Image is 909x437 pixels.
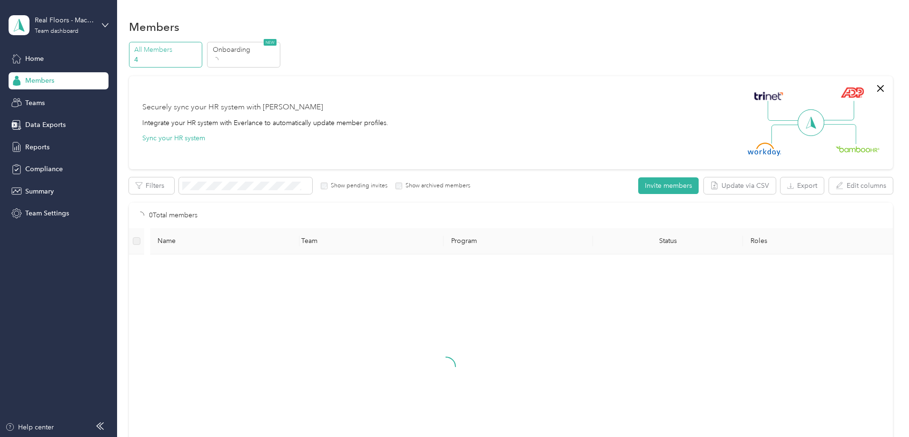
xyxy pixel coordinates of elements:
span: Members [25,76,54,86]
th: Name [150,228,300,254]
img: Line Right Up [821,101,854,121]
img: Line Left Down [771,124,804,144]
span: Compliance [25,164,63,174]
img: Workday [748,143,781,156]
span: Home [25,54,44,64]
iframe: Everlance-gr Chat Button Frame [856,384,909,437]
span: Summary [25,186,54,196]
img: Line Left Up [768,101,801,121]
p: 4 [134,55,199,65]
label: Show archived members [402,182,470,190]
p: All Members [134,45,199,55]
button: Invite members [638,177,699,194]
span: Name [158,237,292,245]
button: Update via CSV [704,177,776,194]
img: Line Right Down [823,124,856,145]
span: Data Exports [25,120,66,130]
div: Integrate your HR system with Everlance to automatically update member profiles. [142,118,388,128]
span: Team Settings [25,208,69,218]
img: Trinet [752,89,785,103]
p: 0 Total members [149,210,198,221]
span: Reports [25,142,49,152]
span: NEW [264,39,277,46]
button: Help center [5,422,54,432]
th: Program [444,228,593,254]
button: Sync your HR system [142,133,205,143]
h1: Members [129,22,179,32]
div: Real Floors - Macon [35,15,94,25]
img: BambooHR [836,146,879,152]
button: Filters [129,177,174,194]
th: Roles [743,228,893,254]
label: Show pending invites [327,182,387,190]
th: Status [593,228,743,254]
img: ADP [840,87,864,98]
span: Teams [25,98,45,108]
button: Edit columns [829,177,893,194]
th: Team [294,228,444,254]
button: Export [781,177,824,194]
div: Team dashboard [35,29,79,34]
p: Onboarding [213,45,277,55]
div: Securely sync your HR system with [PERSON_NAME] [142,102,323,113]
